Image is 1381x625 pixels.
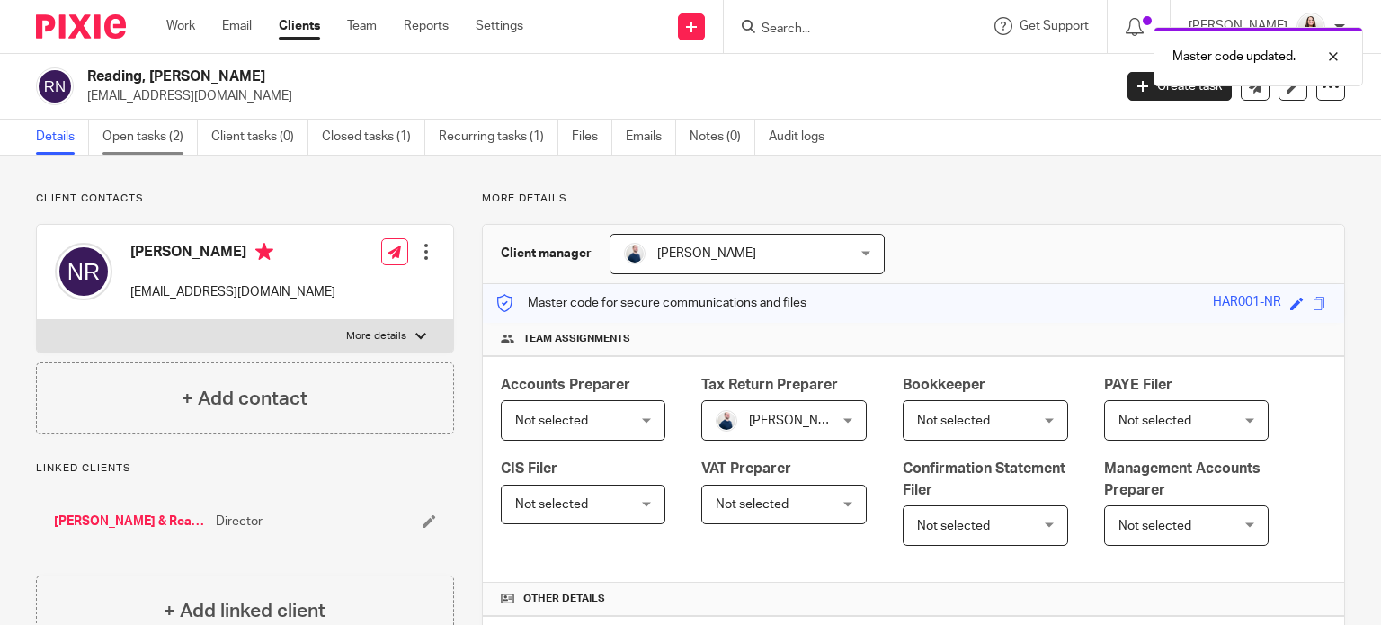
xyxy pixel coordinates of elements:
h4: + Add linked client [164,597,325,625]
span: [PERSON_NAME] [749,415,848,427]
a: Closed tasks (1) [322,120,425,155]
a: Notes (0) [690,120,755,155]
span: Not selected [1118,415,1191,427]
a: Create task [1127,72,1232,101]
span: Confirmation Statement Filer [903,461,1065,496]
p: More details [482,192,1345,206]
span: Management Accounts Preparer [1104,461,1261,496]
p: Master code for secure communications and files [496,294,806,312]
img: svg%3E [55,243,112,300]
span: Not selected [917,520,990,532]
a: Emails [626,120,676,155]
img: MC_T&CO-3.jpg [716,410,737,432]
a: [PERSON_NAME] & Reading Limited [54,513,207,531]
a: Audit logs [769,120,838,155]
a: Team [347,17,377,35]
h2: Reading, [PERSON_NAME] [87,67,898,86]
img: svg%3E [36,67,74,105]
h4: + Add contact [182,385,307,413]
i: Primary [255,243,273,261]
span: Tax Return Preparer [701,378,838,392]
span: Director [216,513,263,531]
p: [EMAIL_ADDRESS][DOMAIN_NAME] [87,87,1100,105]
span: Not selected [917,415,990,427]
img: Pixie [36,14,126,39]
span: Not selected [716,498,789,511]
img: 2022.jpg [1296,13,1325,41]
span: Not selected [1118,520,1191,532]
p: Master code updated. [1172,48,1296,66]
span: Other details [523,592,605,606]
span: Accounts Preparer [501,378,630,392]
a: Client tasks (0) [211,120,308,155]
span: Team assignments [523,332,630,346]
span: PAYE Filer [1104,378,1172,392]
img: MC_T&CO-3.jpg [624,243,646,264]
span: Not selected [515,415,588,427]
span: CIS Filer [501,461,557,476]
a: Clients [279,17,320,35]
a: Recurring tasks (1) [439,120,558,155]
h4: [PERSON_NAME] [130,243,335,265]
a: Reports [404,17,449,35]
span: VAT Preparer [701,461,791,476]
span: Bookkeeper [903,378,985,392]
a: Email [222,17,252,35]
p: More details [346,329,406,344]
div: HAR001-NR [1213,293,1281,314]
a: Files [572,120,612,155]
a: Settings [476,17,523,35]
p: [EMAIL_ADDRESS][DOMAIN_NAME] [130,283,335,301]
h3: Client manager [501,245,592,263]
a: Work [166,17,195,35]
a: Details [36,120,89,155]
span: Not selected [515,498,588,511]
span: [PERSON_NAME] [657,247,756,260]
p: Client contacts [36,192,454,206]
p: Linked clients [36,461,454,476]
a: Open tasks (2) [102,120,198,155]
